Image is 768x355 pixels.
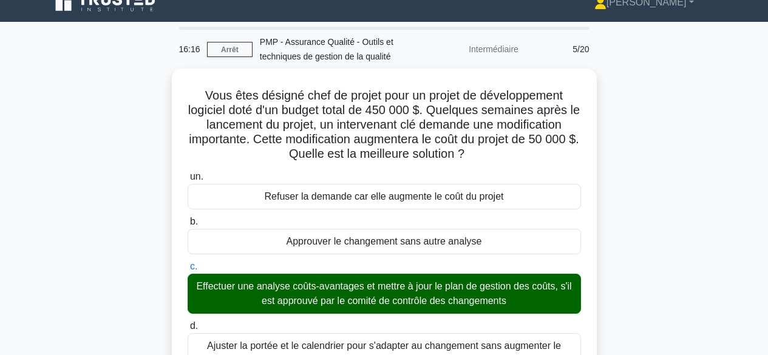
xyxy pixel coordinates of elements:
font: Effectuer une analyse coûts-avantages et mettre à jour le plan de gestion des coûts, s'il est app... [196,281,571,306]
font: Refuser la demande car elle augmente le coût du projet [264,191,503,201]
font: PMP - Assurance Qualité - Outils et techniques de gestion de la qualité [260,37,393,61]
a: Arrêt [207,42,253,57]
font: d. [190,320,198,331]
font: c. [190,261,197,271]
font: Approuver le changement sans autre analyse [287,236,482,246]
font: Intermédiaire [469,44,518,54]
font: 5/20 [573,44,589,54]
font: un. [190,171,203,181]
font: 16:16 [179,44,200,54]
font: Arrêt [221,46,239,54]
font: Vous êtes désigné chef de projet pour un projet de développement logiciel doté d'un budget total ... [188,89,580,160]
font: b. [190,216,198,226]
